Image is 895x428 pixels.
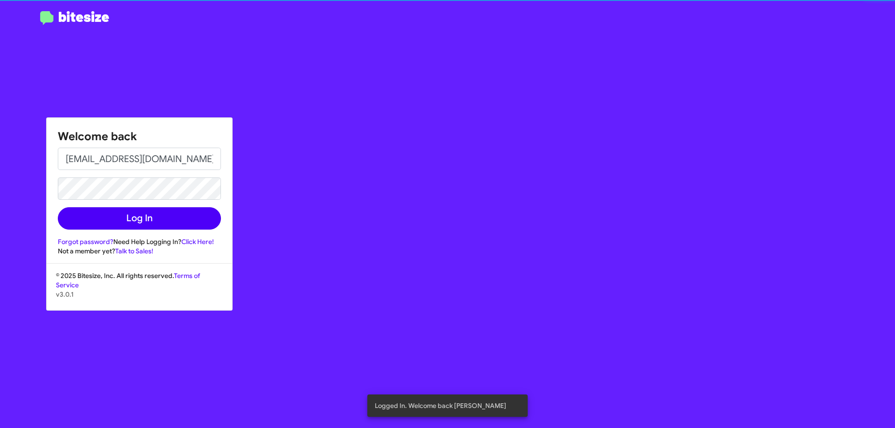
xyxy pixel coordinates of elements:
[58,237,221,246] div: Need Help Logging In?
[58,238,113,246] a: Forgot password?
[47,271,232,310] div: © 2025 Bitesize, Inc. All rights reserved.
[181,238,214,246] a: Click Here!
[56,290,223,299] p: v3.0.1
[115,247,153,255] a: Talk to Sales!
[58,129,221,144] h1: Welcome back
[58,246,221,256] div: Not a member yet?
[375,401,506,410] span: Logged In. Welcome back [PERSON_NAME]
[58,207,221,230] button: Log In
[58,148,221,170] input: Email address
